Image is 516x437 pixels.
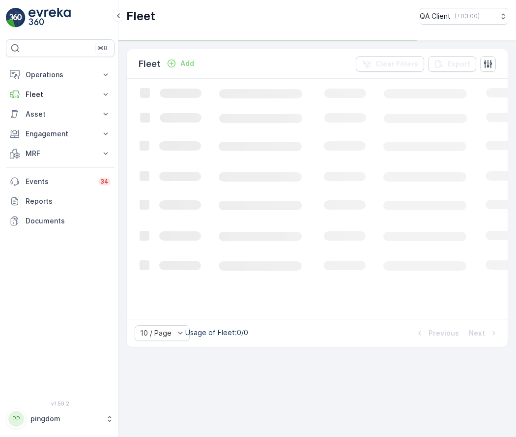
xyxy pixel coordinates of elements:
[448,59,470,69] p: Export
[100,178,109,186] p: 34
[420,8,508,25] button: QA Client(+03:00)
[6,124,115,144] button: Engagement
[455,12,480,20] p: ( +03:00 )
[26,149,95,158] p: MRF
[6,65,115,85] button: Operations
[163,58,198,69] button: Add
[356,56,424,72] button: Clear Filters
[30,414,101,424] p: pingdom
[139,57,161,71] p: Fleet
[375,59,418,69] p: Clear Filters
[428,56,476,72] button: Export
[429,328,459,338] p: Previous
[414,327,460,339] button: Previous
[6,172,115,191] a: Events34
[26,216,111,226] p: Documents
[6,85,115,104] button: Fleet
[420,11,451,21] p: QA Client
[6,8,26,28] img: logo
[26,70,95,80] p: Operations
[180,59,194,68] p: Add
[26,109,95,119] p: Asset
[185,328,248,338] p: Usage of Fleet : 0/0
[8,411,24,427] div: PP
[26,177,92,187] p: Events
[6,408,115,429] button: PPpingdom
[126,8,155,24] p: Fleet
[98,44,108,52] p: ⌘B
[6,104,115,124] button: Asset
[26,196,111,206] p: Reports
[26,90,95,99] p: Fleet
[468,327,500,339] button: Next
[6,211,115,231] a: Documents
[6,401,115,406] span: v 1.50.2
[6,144,115,163] button: MRF
[26,129,95,139] p: Engagement
[6,191,115,211] a: Reports
[29,8,71,28] img: logo_light-DOdMpM7g.png
[469,328,485,338] p: Next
